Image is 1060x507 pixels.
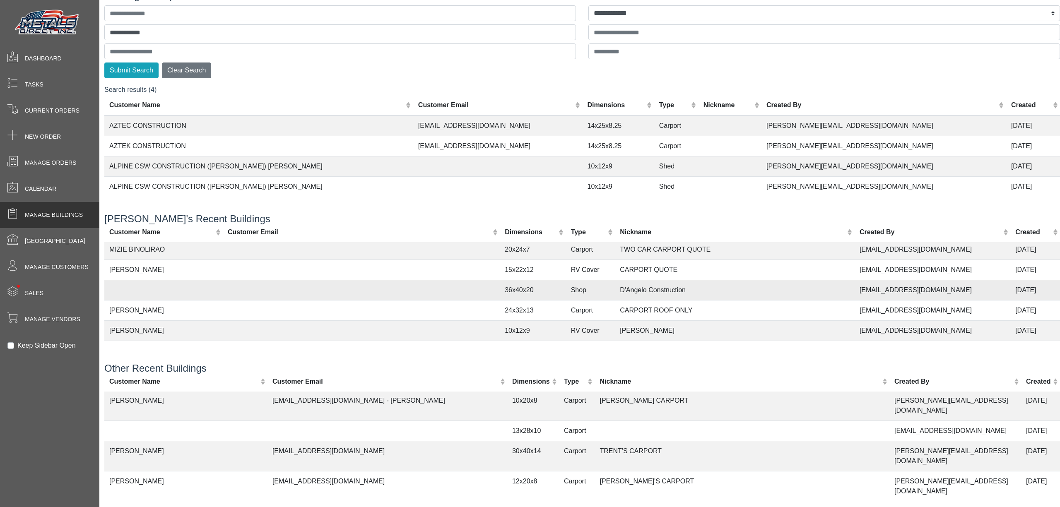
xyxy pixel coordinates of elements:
[894,376,1012,386] div: Created By
[507,441,559,471] td: 30x40x14
[855,341,1010,361] td: [EMAIL_ADDRESS][DOMAIN_NAME]
[595,471,890,501] td: [PERSON_NAME]'S CARPORT
[104,85,1060,203] div: Search results (4)
[507,390,559,420] td: 10x20x8
[505,227,556,237] div: Dimensions
[860,227,1001,237] div: Created By
[25,211,83,219] span: Manage Buildings
[566,300,615,320] td: Carport
[418,100,573,110] div: Customer Email
[104,213,1060,225] h4: [PERSON_NAME]'s Recent Buildings
[1021,420,1060,441] td: [DATE]
[104,260,223,280] td: [PERSON_NAME]
[1006,156,1060,177] td: [DATE]
[500,260,566,280] td: 15x22x12
[1010,239,1060,260] td: [DATE]
[512,376,550,386] div: Dimensions
[654,156,699,177] td: Shed
[559,390,595,420] td: Carport
[595,390,890,420] td: [PERSON_NAME] CARPORT
[1010,341,1060,361] td: [DATE]
[583,136,654,156] td: 14x25x8.25
[566,239,615,260] td: Carport
[583,177,654,197] td: 10x12x9
[761,156,1006,177] td: [PERSON_NAME][EMAIL_ADDRESS][DOMAIN_NAME]
[25,80,43,89] span: Tasks
[1010,260,1060,280] td: [DATE]
[595,441,890,471] td: TRENT'S CARPORT
[413,136,583,156] td: [EMAIL_ADDRESS][DOMAIN_NAME]
[25,185,56,193] span: Calendar
[564,376,585,386] div: Type
[654,177,699,197] td: Shed
[104,441,267,471] td: [PERSON_NAME]
[1006,136,1060,156] td: [DATE]
[413,115,583,136] td: [EMAIL_ADDRESS][DOMAIN_NAME]
[1011,100,1051,110] div: Created
[104,390,267,420] td: [PERSON_NAME]
[25,54,62,63] span: Dashboard
[566,260,615,280] td: RV Cover
[615,320,855,341] td: [PERSON_NAME]
[1010,300,1060,320] td: [DATE]
[1021,390,1060,420] td: [DATE]
[583,156,654,177] td: 10x12x9
[500,320,566,341] td: 10x12x9
[500,280,566,300] td: 36x40x20
[162,62,211,78] button: Clear Search
[104,62,159,78] button: Submit Search
[500,239,566,260] td: 20x24x7
[109,376,258,386] div: Customer Name
[109,227,214,237] div: Customer Name
[559,441,595,471] td: Carport
[659,100,689,110] div: Type
[620,227,845,237] div: Nickname
[1006,115,1060,136] td: [DATE]
[600,376,880,386] div: Nickname
[855,280,1010,300] td: [EMAIL_ADDRESS][DOMAIN_NAME]
[855,239,1010,260] td: [EMAIL_ADDRESS][DOMAIN_NAME]
[654,136,699,156] td: Carport
[1021,471,1060,501] td: [DATE]
[25,237,85,245] span: [GEOGRAPHIC_DATA]
[104,300,223,320] td: [PERSON_NAME]
[559,471,595,501] td: Carport
[615,300,855,320] td: CARPORT ROOF ONLY
[267,441,507,471] td: [EMAIL_ADDRESS][DOMAIN_NAME]
[566,320,615,341] td: RV Cover
[1015,227,1050,237] div: Created
[500,341,566,361] td: 8x8x9
[615,280,855,300] td: D'Angelo Construction
[104,115,413,136] td: AZTEC CONSTRUCTION
[272,376,498,386] div: Customer Email
[566,280,615,300] td: Shop
[25,106,79,115] span: Current Orders
[889,471,1021,501] td: [PERSON_NAME][EMAIL_ADDRESS][DOMAIN_NAME]
[267,390,507,420] td: [EMAIL_ADDRESS][DOMAIN_NAME] - [PERSON_NAME]
[559,420,595,441] td: Carport
[507,420,559,441] td: 13x28x10
[1026,376,1051,386] div: Created
[12,7,83,38] img: Metals Direct Inc Logo
[583,115,654,136] td: 14x25x8.25
[766,100,997,110] div: Created By
[889,390,1021,420] td: [PERSON_NAME][EMAIL_ADDRESS][DOMAIN_NAME]
[855,300,1010,320] td: [EMAIL_ADDRESS][DOMAIN_NAME]
[104,363,1060,375] h4: Other Recent Buildings
[566,341,615,361] td: Shed
[889,441,1021,471] td: [PERSON_NAME][EMAIL_ADDRESS][DOMAIN_NAME]
[25,263,89,272] span: Manage Customers
[104,156,413,177] td: ALPINE CSW CONSTRUCTION ([PERSON_NAME]) [PERSON_NAME]
[588,100,645,110] div: Dimensions
[571,227,606,237] div: Type
[267,471,507,501] td: [EMAIL_ADDRESS][DOMAIN_NAME]
[855,260,1010,280] td: [EMAIL_ADDRESS][DOMAIN_NAME]
[8,273,29,300] span: •
[1010,280,1060,300] td: [DATE]
[228,227,491,237] div: Customer Email
[507,471,559,501] td: 12x20x8
[500,300,566,320] td: 24x32x13
[104,320,223,341] td: [PERSON_NAME]
[1021,441,1060,471] td: [DATE]
[25,159,76,167] span: Manage Orders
